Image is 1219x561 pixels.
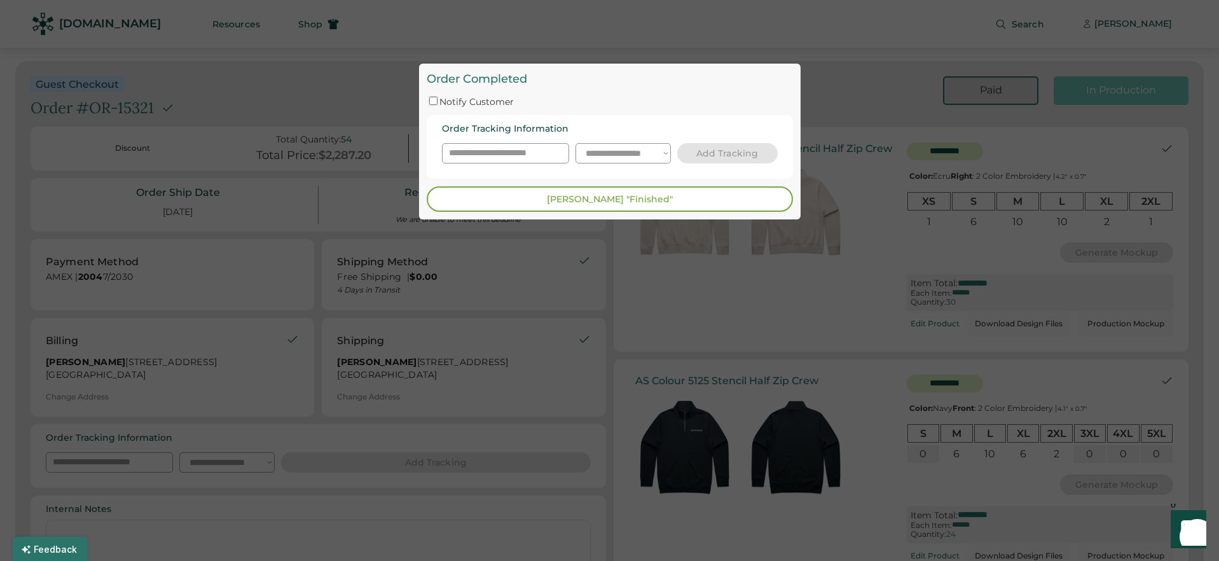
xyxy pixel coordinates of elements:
[677,143,778,163] button: Add Tracking
[1159,504,1213,558] iframe: Front Chat
[439,96,514,107] label: Notify Customer
[427,71,793,87] div: Order Completed
[442,123,568,135] div: Order Tracking Information
[427,186,793,212] button: [PERSON_NAME] "Finished"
